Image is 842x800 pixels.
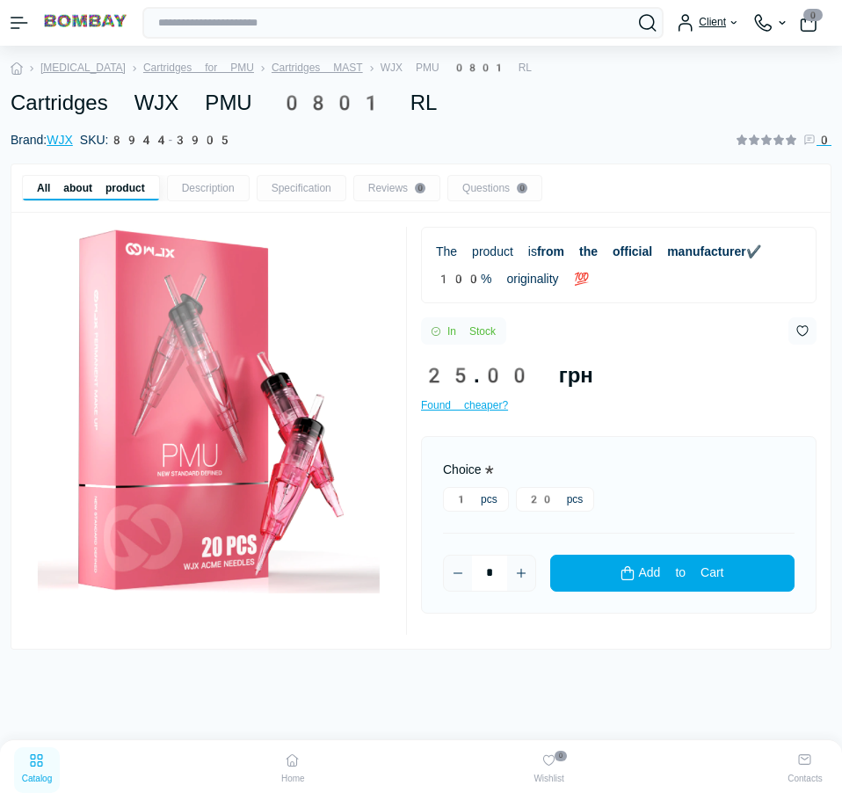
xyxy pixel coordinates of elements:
button: Wishlist button [788,317,817,345]
h1: Cartridges WJX PMU 0801 RL [11,91,831,116]
div: In Stock [421,317,506,345]
button: Plus [507,559,535,587]
img: BOMBAY [42,12,128,29]
div: Questions [447,175,542,201]
button: Menu [11,17,28,29]
a: Wishlist 0 [526,747,572,793]
button: Minus [444,559,472,587]
input: Quantity [472,556,507,591]
b: from the official manufacturer [537,244,746,258]
a: Cartridges MAST [272,60,363,76]
img: Cartridges WJX PMU 0801 RL [25,227,392,593]
div: All about product [22,175,160,201]
div: Reviews [353,175,440,201]
span: 0 [817,130,831,149]
span: 8944-3905 [109,133,233,147]
div: Description [167,175,250,201]
button: Add to Cart [550,555,795,592]
a: Home [270,747,316,793]
span: 25.00 грн [421,363,593,388]
label: 20 pcs 500.00 грн [516,487,595,512]
span: Brand: [11,134,73,146]
button: Search [639,14,657,32]
a: Cartridges for PMU [143,60,254,76]
a: [MEDICAL_DATA] [40,60,126,76]
div: Specification [257,175,346,201]
label: 1 pcs 25.00 грн [443,487,509,512]
button: 0 [800,14,817,32]
a: WJX [47,133,73,147]
span: SKU: [80,134,232,146]
span: 0 [803,9,823,21]
span: Found cheaper? [421,399,508,411]
li: WJX PMU 0801 RL [363,60,532,76]
nav: breadcrumb [11,46,831,91]
p: 100% originality 💯 [436,269,761,288]
label: Choice [443,460,497,479]
p: The product is ✔️ [436,242,761,261]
